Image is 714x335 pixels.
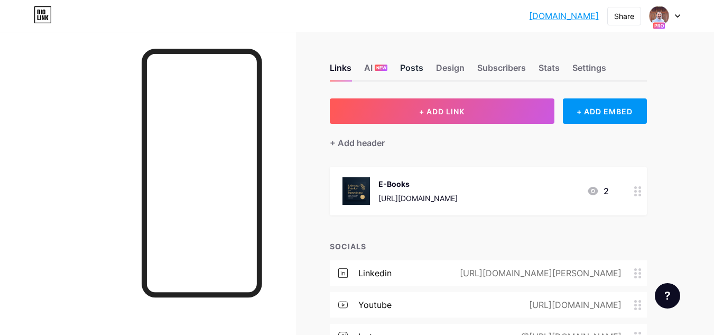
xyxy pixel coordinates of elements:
[563,98,647,124] div: + ADD EMBED
[364,61,387,80] div: AI
[378,178,458,189] div: E-Books
[539,61,560,80] div: Stats
[443,267,634,279] div: [URL][DOMAIN_NAME][PERSON_NAME]
[358,298,392,311] div: youtube
[376,65,386,71] span: NEW
[512,298,634,311] div: [URL][DOMAIN_NAME]
[358,267,392,279] div: linkedin
[400,61,423,80] div: Posts
[419,107,465,116] span: + ADD LINK
[436,61,465,80] div: Design
[477,61,526,80] div: Subscribers
[330,137,385,149] div: + Add header
[587,185,609,197] div: 2
[649,6,669,26] img: jorgemendez
[529,10,599,22] a: [DOMAIN_NAME]
[572,61,606,80] div: Settings
[614,11,634,22] div: Share
[330,61,351,80] div: Links
[330,98,554,124] button: + ADD LINK
[330,241,647,252] div: SOCIALS
[342,177,370,205] img: E-Books
[378,193,458,204] div: [URL][DOMAIN_NAME]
